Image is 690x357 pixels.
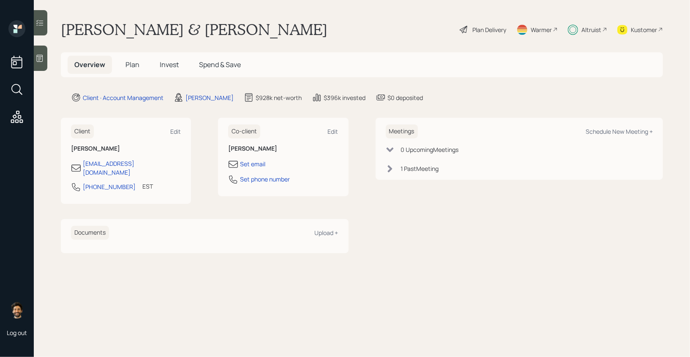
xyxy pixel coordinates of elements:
div: Kustomer [631,25,657,34]
div: $0 deposited [387,93,423,102]
h6: Co-client [228,124,260,138]
div: $396k invested [324,93,365,102]
div: Set phone number [240,175,290,184]
div: Warmer [531,25,552,34]
div: Edit [170,127,181,135]
div: Altruist [581,25,601,34]
span: Overview [74,60,105,69]
div: Log out [7,329,27,337]
img: eric-schwartz-headshot.png [8,302,25,319]
div: [PHONE_NUMBER] [83,182,136,191]
div: Upload + [315,229,338,237]
div: [PERSON_NAME] [185,93,234,102]
div: [EMAIL_ADDRESS][DOMAIN_NAME] [83,159,181,177]
div: Edit [328,127,338,135]
h1: [PERSON_NAME] & [PERSON_NAME] [61,20,327,39]
div: Plan Delivery [472,25,506,34]
div: Schedule New Meeting + [586,127,653,135]
div: EST [142,182,153,191]
div: 1 Past Meeting [401,164,439,173]
div: 0 Upcoming Meeting s [401,145,459,154]
span: Plan [125,60,139,69]
div: Client · Account Management [83,93,164,102]
span: Invest [160,60,179,69]
h6: Meetings [386,124,418,138]
div: Set email [240,160,265,168]
h6: [PERSON_NAME] [228,145,338,152]
h6: Client [71,124,94,138]
h6: [PERSON_NAME] [71,145,181,152]
span: Spend & Save [199,60,241,69]
div: $928k net-worth [256,93,302,102]
h6: Documents [71,226,109,240]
